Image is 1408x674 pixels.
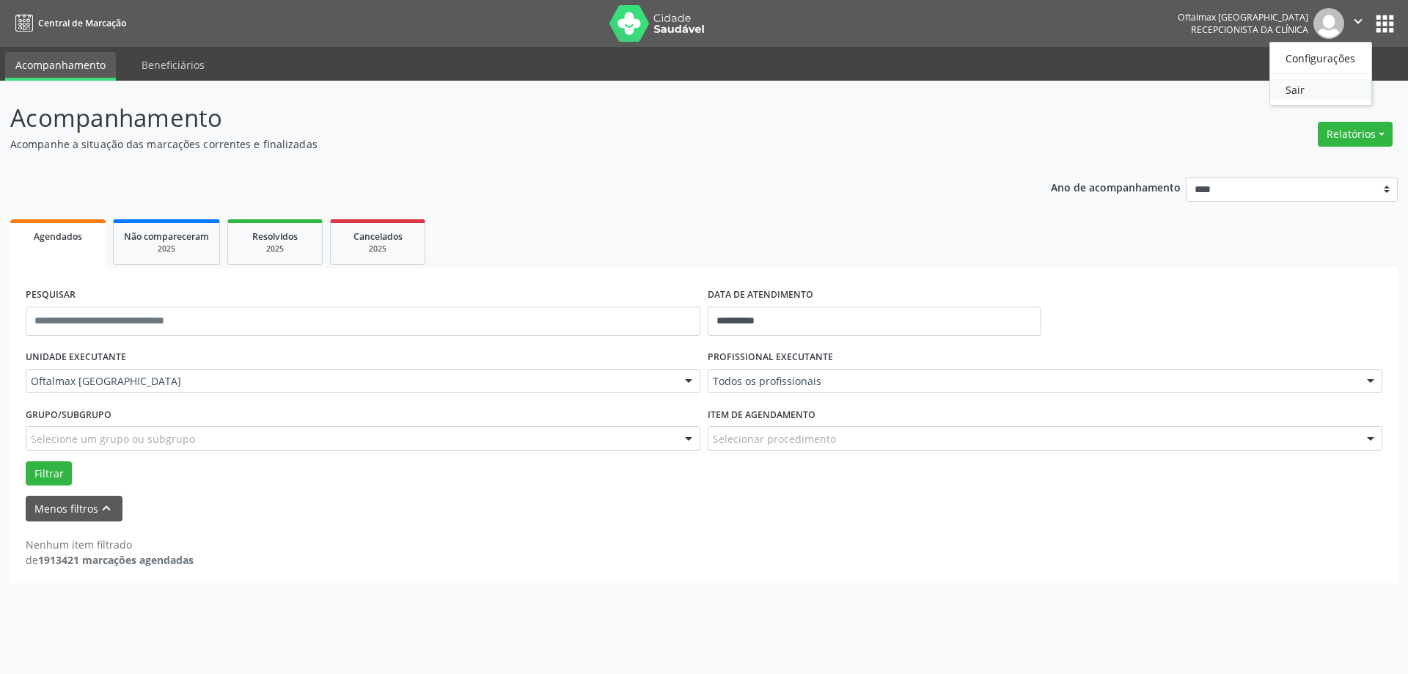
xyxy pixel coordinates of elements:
[10,11,126,35] a: Central de Marcação
[1318,122,1393,147] button: Relatórios
[31,431,195,447] span: Selecione um grupo ou subgrupo
[38,17,126,29] span: Central de Marcação
[26,461,72,486] button: Filtrar
[26,537,194,552] div: Nenhum item filtrado
[713,374,1352,389] span: Todos os profissionais
[98,500,114,516] i: keyboard_arrow_up
[26,403,111,426] label: Grupo/Subgrupo
[38,553,194,567] strong: 1913421 marcações agendadas
[341,243,414,254] div: 2025
[713,431,836,447] span: Selecionar procedimento
[1191,23,1308,36] span: Recepcionista da clínica
[1344,8,1372,39] button: 
[5,52,116,81] a: Acompanhamento
[708,403,815,426] label: Item de agendamento
[10,100,981,136] p: Acompanhamento
[124,230,209,243] span: Não compareceram
[10,136,981,152] p: Acompanhe a situação das marcações correntes e finalizadas
[1372,11,1398,37] button: apps
[1270,79,1371,100] a: Sair
[26,346,126,369] label: UNIDADE EXECUTANTE
[1270,48,1371,68] a: Configurações
[1178,11,1308,23] div: Oftalmax [GEOGRAPHIC_DATA]
[1051,177,1181,196] p: Ano de acompanhamento
[1313,8,1344,39] img: img
[353,230,403,243] span: Cancelados
[26,496,122,521] button: Menos filtroskeyboard_arrow_up
[238,243,312,254] div: 2025
[1350,13,1366,29] i: 
[26,552,194,568] div: de
[708,346,833,369] label: PROFISSIONAL EXECUTANTE
[252,230,298,243] span: Resolvidos
[26,284,76,307] label: PESQUISAR
[34,230,82,243] span: Agendados
[124,243,209,254] div: 2025
[31,374,670,389] span: Oftalmax [GEOGRAPHIC_DATA]
[131,52,215,78] a: Beneficiários
[708,284,813,307] label: DATA DE ATENDIMENTO
[1269,42,1372,106] ul: 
